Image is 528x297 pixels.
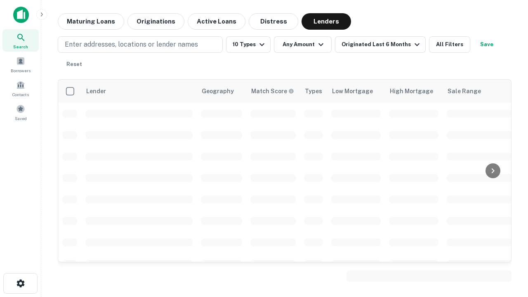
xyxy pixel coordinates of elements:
div: Geography [202,86,234,96]
button: Any Amount [274,36,332,53]
div: High Mortgage [390,86,433,96]
a: Search [2,29,39,52]
span: Saved [15,115,27,122]
button: 10 Types [226,36,271,53]
button: Lenders [302,13,351,30]
button: Enter addresses, locations or lender names [58,36,223,53]
th: Capitalize uses an advanced AI algorithm to match your search with the best lender. The match sco... [246,80,300,103]
button: Distress [249,13,298,30]
button: Maturing Loans [58,13,124,30]
div: Capitalize uses an advanced AI algorithm to match your search with the best lender. The match sco... [251,87,294,96]
span: Contacts [12,91,29,98]
button: Originations [127,13,184,30]
img: capitalize-icon.png [13,7,29,23]
div: Low Mortgage [332,86,373,96]
button: All Filters [429,36,470,53]
span: Search [13,43,28,50]
th: High Mortgage [385,80,443,103]
div: Sale Range [448,86,481,96]
p: Enter addresses, locations or lender names [65,40,198,49]
th: Lender [81,80,197,103]
div: Lender [86,86,106,96]
span: Borrowers [11,67,31,74]
button: Save your search to get updates of matches that match your search criteria. [474,36,500,53]
div: Types [305,86,322,96]
h6: Match Score [251,87,292,96]
a: Contacts [2,77,39,99]
div: Originated Last 6 Months [342,40,422,49]
th: Geography [197,80,246,103]
button: Reset [61,56,87,73]
a: Borrowers [2,53,39,75]
a: Saved [2,101,39,123]
th: Low Mortgage [327,80,385,103]
th: Types [300,80,327,103]
th: Sale Range [443,80,517,103]
button: Originated Last 6 Months [335,36,426,53]
iframe: Chat Widget [487,231,528,271]
button: Active Loans [188,13,245,30]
